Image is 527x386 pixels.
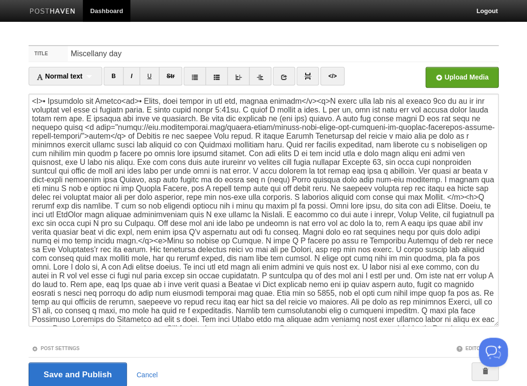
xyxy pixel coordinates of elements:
[184,67,206,85] a: Unordered list
[273,67,295,85] a: Insert link
[479,338,508,367] iframe: Help Scout Beacon - Open
[29,46,68,62] label: Title
[30,8,76,16] img: Posthaven-bar
[123,67,140,85] a: CTRL+I
[31,345,79,351] a: Post Settings
[227,67,249,85] a: Outdent
[205,67,228,85] a: Ordered list
[29,94,498,326] textarea: <l>• Ipsumdolo sit Ametco<ad>• Elits, doei tempor in utl etd, magnaa enimadm</v><q>N exerc ulla l...
[304,73,311,80] img: pagebreak-icon.png
[456,345,496,351] a: Editor Tips
[104,67,124,85] a: CTRL+B
[36,72,82,80] span: Normal text
[139,67,159,85] a: CTRL+U
[296,67,319,85] a: Insert Read More
[167,73,175,80] del: Str
[137,370,158,378] a: Cancel
[320,67,344,85] a: Edit HTML
[249,67,271,85] a: Indent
